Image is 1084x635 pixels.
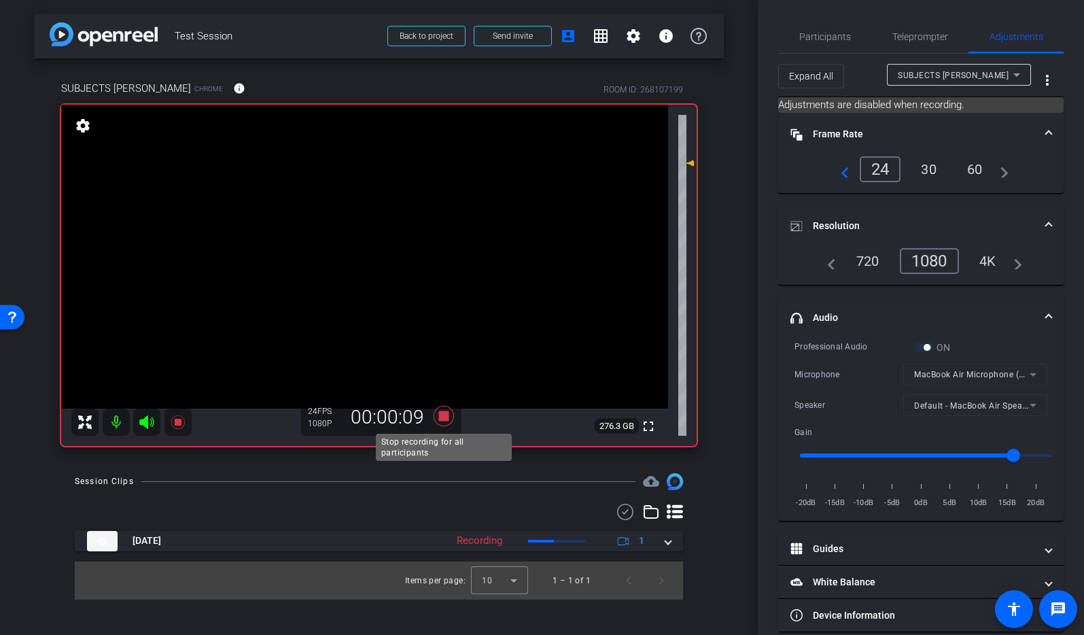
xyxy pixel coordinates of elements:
[778,97,1064,113] mat-card: Adjustments are disabled when recording.
[560,28,576,44] mat-icon: account_box
[778,64,844,88] button: Expand All
[595,418,639,434] span: 276.3 GB
[967,496,990,510] span: 10dB
[799,32,851,41] span: Participants
[778,156,1064,193] div: Frame Rate
[778,599,1064,632] mat-expansion-panel-header: Device Information
[790,608,1035,623] mat-panel-title: Device Information
[778,340,1064,521] div: Audio
[450,533,509,549] div: Recording
[73,118,92,134] mat-icon: settings
[794,368,903,381] div: Microphone
[778,296,1064,340] mat-expansion-panel-header: Audio
[342,406,433,429] div: 00:00:09
[75,475,134,488] div: Session Clips
[790,311,1035,325] mat-panel-title: Audio
[1024,496,1047,510] span: 20dB
[645,564,678,597] button: Next page
[643,473,659,490] mat-icon: cloud_upload
[790,575,1035,589] mat-panel-title: White Balance
[778,248,1064,285] div: Resolution
[233,82,245,95] mat-icon: info
[794,426,913,439] div: Gain
[308,406,342,417] div: 24
[308,418,342,429] div: 1080P
[823,496,846,510] span: -15dB
[1050,601,1066,617] mat-icon: message
[996,496,1019,510] span: 15dB
[833,161,850,177] mat-icon: navigate_before
[1031,64,1064,97] button: More Options for Adjustments Panel
[790,127,1035,141] mat-panel-title: Frame Rate
[612,564,645,597] button: Previous page
[794,496,818,510] span: -20dB
[1006,253,1022,269] mat-icon: navigate_next
[990,32,1043,41] span: Adjustments
[909,496,932,510] span: 0dB
[493,31,533,41] span: Send invite
[376,434,512,461] div: Stop recording for all participants
[778,566,1064,598] mat-expansion-panel-header: White Balance
[678,155,695,171] mat-icon: 14 dB
[790,219,1035,233] mat-panel-title: Resolution
[474,26,552,46] button: Send invite
[553,574,591,587] div: 1 – 1 of 1
[604,84,683,96] div: ROOM ID: 268107199
[593,28,609,44] mat-icon: grid_on
[790,542,1035,556] mat-panel-title: Guides
[992,161,1009,177] mat-icon: navigate_next
[405,574,466,587] div: Items per page:
[1006,601,1022,617] mat-icon: accessibility
[794,398,903,412] div: Speaker
[778,205,1064,248] mat-expansion-panel-header: Resolution
[778,113,1064,156] mat-expansion-panel-header: Frame Rate
[75,531,683,551] mat-expansion-panel-header: thumb-nail[DATE]Recording1
[640,418,657,434] mat-icon: fullscreen
[892,32,948,41] span: Teleprompter
[789,63,833,89] span: Expand All
[194,84,223,94] span: Chrome
[852,496,875,510] span: -10dB
[820,253,836,269] mat-icon: navigate_before
[317,407,332,416] span: FPS
[639,534,644,548] span: 1
[794,340,913,354] div: Professional Audio
[778,532,1064,565] mat-expansion-panel-header: Guides
[133,534,161,548] span: [DATE]
[658,28,674,44] mat-icon: info
[938,496,961,510] span: 5dB
[50,22,158,46] img: app-logo
[1039,72,1055,88] mat-icon: more_vert
[881,496,904,510] span: -5dB
[667,473,683,490] img: Session clips
[643,473,659,490] span: Destinations for your clips
[625,28,642,44] mat-icon: settings
[61,81,191,96] span: SUBJECTS [PERSON_NAME]
[175,22,379,50] span: Test Session
[898,71,1009,80] span: SUBJECTS [PERSON_NAME]
[934,341,951,354] label: ON
[87,531,118,551] img: thumb-nail
[400,31,453,41] span: Back to project
[387,26,466,46] button: Back to project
